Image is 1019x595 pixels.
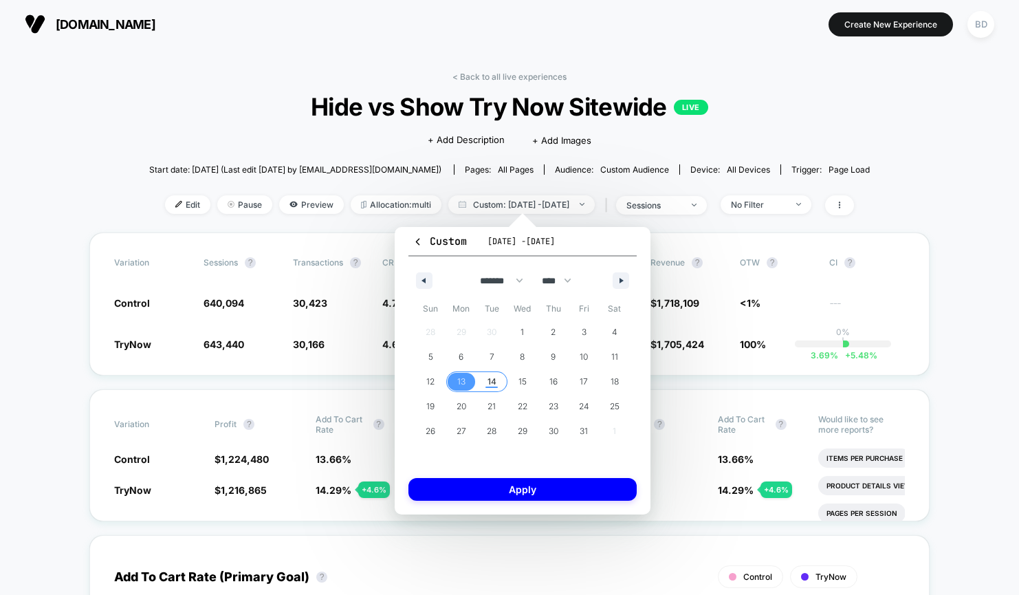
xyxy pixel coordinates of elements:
[549,369,558,394] span: 16
[476,419,507,444] button: 28
[413,235,467,248] span: Custom
[538,320,569,345] button: 2
[426,394,435,419] span: 19
[350,257,361,268] button: ?
[448,195,595,214] span: Custom: [DATE] - [DATE]
[204,338,244,350] span: 643,440
[507,419,538,444] button: 29
[215,419,237,429] span: Profit
[446,345,477,369] button: 6
[718,414,769,435] span: Add To Cart Rate
[679,164,780,175] span: Device:
[650,297,699,309] span: $
[316,572,327,583] button: ?
[599,369,630,394] button: 18
[459,345,463,369] span: 6
[114,414,190,435] span: Variation
[838,350,877,360] span: 5.48 %
[569,298,600,320] span: Fri
[408,478,637,501] button: Apply
[569,419,600,444] button: 31
[845,350,851,360] span: +
[221,453,269,465] span: 1,224,480
[569,369,600,394] button: 17
[532,135,591,146] span: + Add Images
[611,369,619,394] span: 18
[569,345,600,369] button: 10
[650,338,704,350] span: $
[551,320,556,345] span: 2
[358,482,390,498] div: + 4.6 %
[293,297,327,309] span: 30,423
[507,369,538,394] button: 15
[611,345,618,369] span: 11
[580,419,588,444] span: 31
[538,394,569,419] button: 23
[373,419,384,430] button: ?
[25,14,45,34] img: Visually logo
[602,195,616,215] span: |
[767,257,778,268] button: ?
[351,195,441,214] span: Allocation: multi
[599,298,630,320] span: Sat
[415,298,446,320] span: Sun
[114,338,151,350] span: TryNow
[114,297,150,309] span: Control
[114,453,150,465] span: Control
[228,201,234,208] img: end
[580,369,588,394] span: 17
[507,394,538,419] button: 22
[245,257,256,268] button: ?
[626,200,681,210] div: sessions
[610,394,620,419] span: 25
[599,394,630,419] button: 25
[599,345,630,369] button: 11
[507,320,538,345] button: 1
[829,257,905,268] span: CI
[657,297,699,309] span: 1,718,109
[204,297,244,309] span: 640,094
[818,448,911,468] li: Items Per Purchase
[818,414,905,435] p: Would like to see more reports?
[452,72,567,82] a: < Back to all live experiences
[316,453,351,465] span: 13.66 %
[555,164,669,175] div: Audience:
[538,298,569,320] span: Thu
[457,369,465,394] span: 13
[507,345,538,369] button: 8
[740,257,815,268] span: OTW
[650,257,685,268] span: Revenue
[408,234,637,257] button: Custom[DATE] -[DATE]
[569,320,600,345] button: 3
[415,369,446,394] button: 12
[215,484,267,496] span: $
[791,164,870,175] div: Trigger:
[476,394,507,419] button: 21
[487,236,555,247] span: [DATE] - [DATE]
[844,257,855,268] button: ?
[967,11,994,38] div: BD
[580,203,584,206] img: end
[204,257,238,268] span: Sessions
[426,419,435,444] span: 26
[521,320,524,345] span: 1
[487,419,496,444] span: 28
[549,394,558,419] span: 23
[674,100,708,115] p: LIVE
[217,195,272,214] span: Pause
[518,394,527,419] span: 22
[361,201,366,208] img: rebalance
[175,201,182,208] img: edit
[221,484,267,496] span: 1,216,865
[446,419,477,444] button: 27
[579,394,589,419] span: 24
[507,298,538,320] span: Wed
[776,419,787,430] button: ?
[599,320,630,345] button: 4
[149,164,441,175] span: Start date: [DATE] (Last edit [DATE] by [EMAIL_ADDRESS][DOMAIN_NAME])
[829,164,870,175] span: Page Load
[518,419,527,444] span: 29
[426,369,435,394] span: 12
[56,17,155,32] span: [DOMAIN_NAME]
[457,394,466,419] span: 20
